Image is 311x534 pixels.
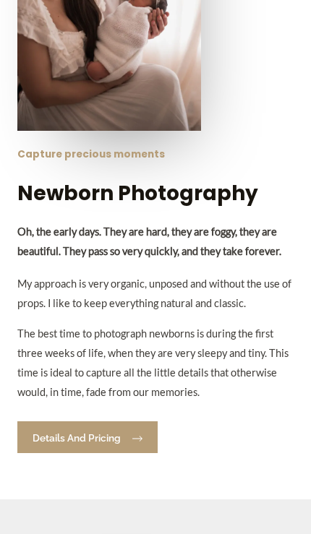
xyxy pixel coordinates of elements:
[17,274,294,313] p: My approach is very organic, unposed and without the use of props. I like to keep everything natu...
[17,148,294,160] h6: Capture precious moments
[17,421,158,453] a: Details and Pricing
[17,222,294,261] p: Oh, the early days. They are hard, they are foggy, they are beautiful. They pass so very quickly,...
[17,179,258,207] a: Newborn Photography
[17,324,294,402] p: The best time to photograph newborns is during the first three weeks of life, when they are very ...
[33,434,121,444] span: Details and Pricing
